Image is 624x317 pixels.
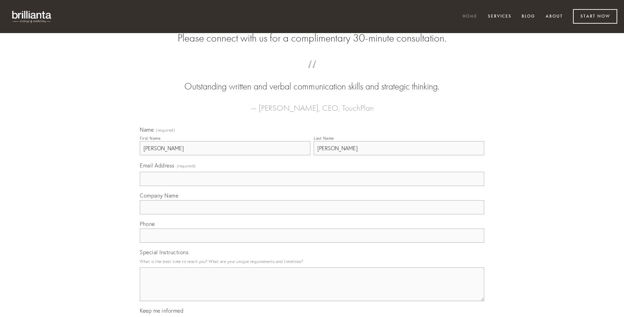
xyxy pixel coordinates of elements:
[140,162,175,169] span: Email Address
[156,128,175,132] span: (required)
[140,257,484,266] p: What is the best time to reach you? What are your unique requirements and timelines?
[140,136,160,141] div: First Name
[151,67,473,80] span: “
[484,11,516,22] a: Services
[458,11,482,22] a: Home
[573,9,617,24] a: Start Now
[140,126,154,133] span: Name
[177,161,196,170] span: (required)
[517,11,540,22] a: Blog
[140,249,188,256] span: Special Instructions
[7,7,57,26] img: brillianta - research, strategy, marketing
[140,307,183,314] span: Keep me informed
[151,93,473,115] figcaption: — [PERSON_NAME], CEO, TouchPlan
[314,136,334,141] div: Last Name
[140,220,155,227] span: Phone
[140,192,178,199] span: Company Name
[151,67,473,93] blockquote: Outstanding written and verbal communication skills and strategic thinking.
[541,11,567,22] a: About
[140,32,484,45] h2: Please connect with us for a complimentary 30-minute consultation.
